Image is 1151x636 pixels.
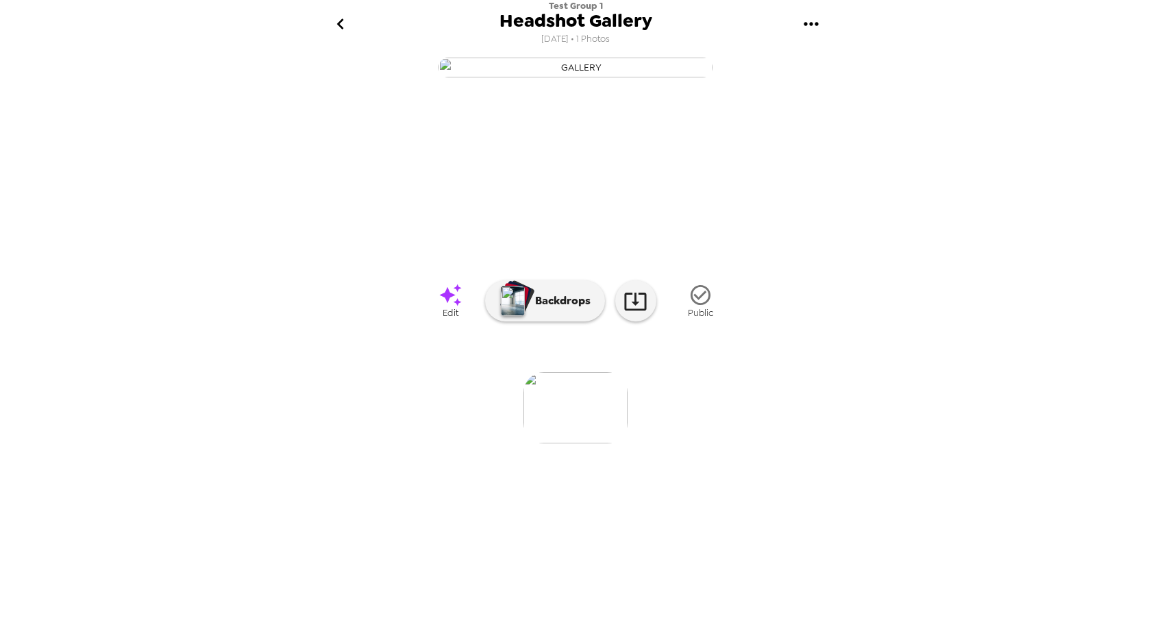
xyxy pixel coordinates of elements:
button: Backdrops [485,280,605,321]
button: gallery menu [789,2,833,47]
span: Headshot Gallery [499,12,652,30]
span: [DATE] • 1 Photos [541,30,610,49]
span: Edit [443,307,458,319]
button: Public [667,276,735,327]
img: gallery [523,372,628,443]
img: gallery [438,58,713,77]
span: Public [688,307,713,319]
button: go back [318,2,362,47]
a: Edit [417,276,485,327]
p: Backdrops [528,293,591,309]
